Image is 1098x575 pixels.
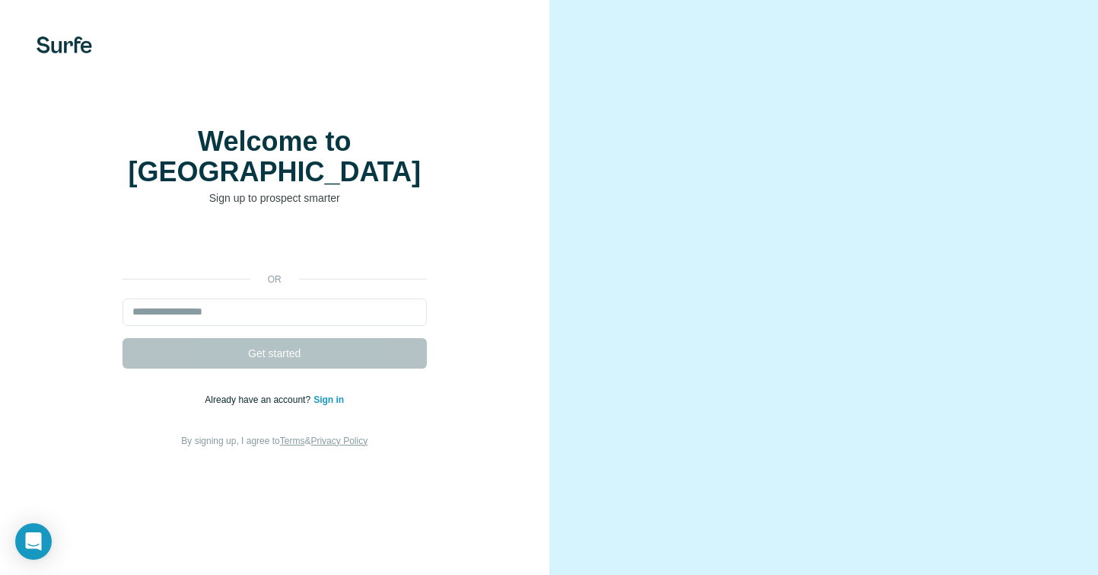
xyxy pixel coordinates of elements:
[123,190,427,206] p: Sign up to prospect smarter
[37,37,92,53] img: Surfe's logo
[15,523,52,560] div: Open Intercom Messenger
[310,436,368,446] a: Privacy Policy
[280,436,305,446] a: Terms
[313,395,344,405] a: Sign in
[123,126,427,187] h1: Welcome to [GEOGRAPHIC_DATA]
[115,228,434,262] iframe: Sign in with Google Button
[181,436,368,446] span: By signing up, I agree to &
[205,395,313,405] span: Already have an account?
[250,273,299,286] p: or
